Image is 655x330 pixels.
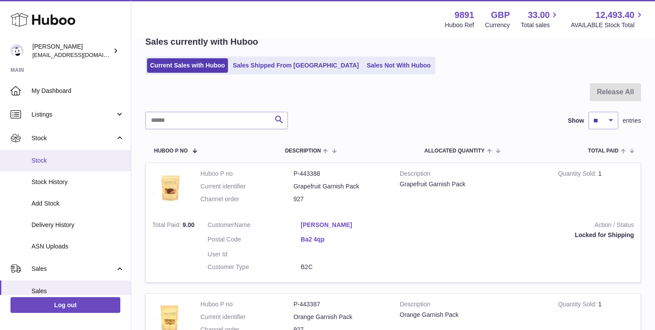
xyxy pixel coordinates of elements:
[521,21,560,29] span: Total sales
[285,148,321,154] span: Description
[152,221,182,231] strong: Total Paid
[400,311,545,319] div: Orange Garnish Pack
[571,21,644,29] span: AVAILABLE Stock Total
[485,21,510,29] div: Currency
[32,110,115,119] span: Listings
[32,287,124,295] span: Sales
[154,148,188,154] span: Huboo P no
[364,58,434,73] a: Sales Not With Huboo
[208,263,301,271] dt: Customer Type
[491,9,510,21] strong: GBP
[200,313,294,321] dt: Current identifier
[301,263,394,271] dd: B2C
[400,300,545,311] strong: Description
[32,221,124,229] span: Delivery History
[208,221,235,228] span: Customer
[200,170,294,178] dt: Huboo P no
[294,195,387,203] dd: 927
[152,170,187,205] img: 1653476346.jpg
[32,265,115,273] span: Sales
[551,163,641,214] td: 1
[32,156,124,165] span: Stock
[200,182,294,191] dt: Current identifier
[294,300,387,309] dd: P-443387
[455,9,474,21] strong: 9891
[32,134,115,142] span: Stock
[145,36,258,48] h2: Sales currently with Huboo
[230,58,362,73] a: Sales Shipped From [GEOGRAPHIC_DATA]
[568,117,584,125] label: Show
[445,21,474,29] div: Huboo Ref
[424,148,485,154] span: ALLOCATED Quantity
[208,250,301,259] dt: User Id
[32,242,124,251] span: ASN Uploads
[301,235,394,244] a: Ba2 4qp
[147,58,228,73] a: Current Sales with Huboo
[558,170,598,179] strong: Quantity Sold
[11,44,24,57] img: ro@thebitterclub.co.uk
[182,221,194,228] span: 9.00
[558,301,598,310] strong: Quantity Sold
[407,231,634,239] div: Locked for Shipping
[208,221,301,231] dt: Name
[32,87,124,95] span: My Dashboard
[294,182,387,191] dd: Grapefruit Garnish Pack
[11,297,120,313] a: Log out
[623,117,641,125] span: entries
[528,9,550,21] span: 33.00
[571,9,644,29] a: 12,493.40 AVAILABLE Stock Total
[595,9,634,21] span: 12,493.40
[32,178,124,186] span: Stock History
[32,51,129,58] span: [EMAIL_ADDRESS][DOMAIN_NAME]
[208,235,301,246] dt: Postal Code
[407,221,634,231] strong: Action / Status
[32,43,111,59] div: [PERSON_NAME]
[400,180,545,188] div: Grapefruit Garnish Pack
[301,221,394,229] a: [PERSON_NAME]
[400,170,545,180] strong: Description
[32,199,124,208] span: Add Stock
[588,148,619,154] span: Total paid
[294,170,387,178] dd: P-443388
[521,9,560,29] a: 33.00 Total sales
[294,313,387,321] dd: Orange Garnish Pack
[200,300,294,309] dt: Huboo P no
[200,195,294,203] dt: Channel order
